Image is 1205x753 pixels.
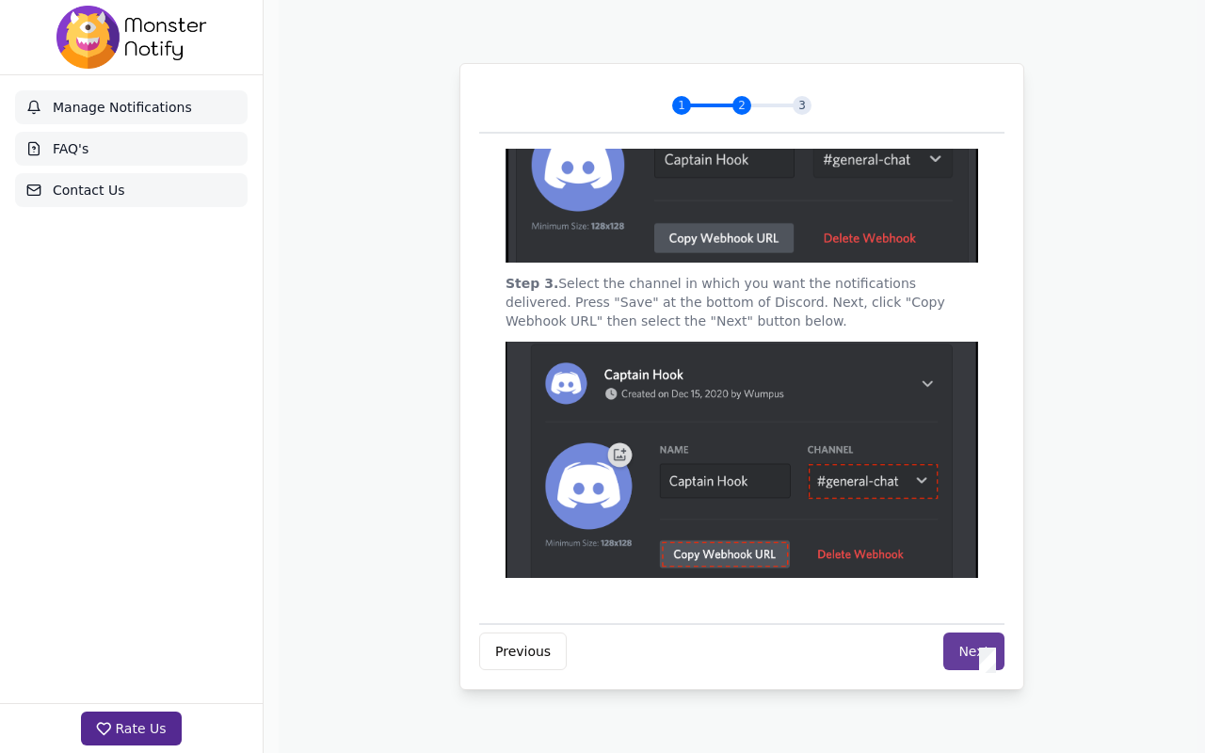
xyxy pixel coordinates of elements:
[15,132,248,166] a: FAQ's
[506,274,978,330] p: Select the channel in which you want the notifications delivered. Press "Save" at the bottom of D...
[81,712,181,745] button: Rate Us
[15,90,248,124] a: Manage Notifications
[56,6,207,69] img: MonsterBarIcon.png
[479,633,567,670] button: Previous
[506,342,978,578] img: Name and Logo Input
[15,173,248,207] a: Contact Us
[506,276,558,291] strong: Step 3.
[943,633,1004,670] button: Next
